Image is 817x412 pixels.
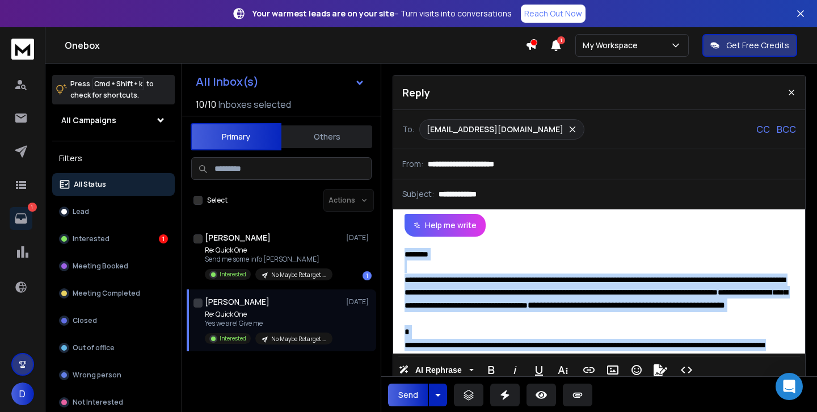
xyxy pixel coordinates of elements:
[402,124,415,135] p: To:
[504,359,526,381] button: Italic (⌘I)
[92,77,144,90] span: Cmd + Shift + k
[52,282,175,305] button: Meeting Completed
[218,98,291,111] h3: Inboxes selected
[777,123,796,136] p: BCC
[52,200,175,223] button: Lead
[73,262,128,271] p: Meeting Booked
[521,5,586,23] a: Reach Out Now
[220,334,246,343] p: Interested
[196,76,259,87] h1: All Inbox(s)
[205,319,332,328] p: Yes we are! Give me
[73,207,89,216] p: Lead
[74,180,106,189] p: All Status
[10,207,32,230] a: 1
[11,39,34,60] img: logo
[73,316,97,325] p: Closed
[397,359,476,381] button: AI Rephrase
[402,188,434,200] p: Subject:
[271,335,326,343] p: No Maybe Retarget Fall 2025
[207,196,228,205] label: Select
[52,150,175,166] h3: Filters
[73,234,110,243] p: Interested
[52,337,175,359] button: Out of office
[702,34,797,57] button: Get Free Credits
[776,373,803,400] div: Open Intercom Messenger
[73,343,115,352] p: Out of office
[557,36,565,44] span: 1
[726,40,789,51] p: Get Free Credits
[52,309,175,332] button: Closed
[756,123,770,136] p: CC
[73,398,123,407] p: Not Interested
[481,359,502,381] button: Bold (⌘B)
[187,70,374,93] button: All Inbox(s)
[583,40,642,51] p: My Workspace
[528,359,550,381] button: Underline (⌘U)
[388,384,428,406] button: Send
[61,115,116,126] h1: All Campaigns
[405,214,486,237] button: Help me write
[52,255,175,278] button: Meeting Booked
[205,310,332,319] p: Re: Quick One
[11,382,34,405] button: D
[191,123,281,150] button: Primary
[205,246,332,255] p: Re: Quick One
[159,234,168,243] div: 1
[73,371,121,380] p: Wrong person
[205,296,269,308] h1: [PERSON_NAME]
[205,255,332,264] p: Send me some info [PERSON_NAME]
[346,233,372,242] p: [DATE]
[363,271,372,280] div: 1
[28,203,37,212] p: 1
[220,270,246,279] p: Interested
[73,289,140,298] p: Meeting Completed
[52,173,175,196] button: All Status
[65,39,525,52] h1: Onebox
[252,8,394,19] strong: Your warmest leads are on your site
[402,85,430,100] p: Reply
[281,124,372,149] button: Others
[676,359,697,381] button: Code View
[52,364,175,386] button: Wrong person
[524,8,582,19] p: Reach Out Now
[205,232,271,243] h1: [PERSON_NAME]
[413,365,464,375] span: AI Rephrase
[252,8,512,19] p: – Turn visits into conversations
[52,109,175,132] button: All Campaigns
[402,158,423,170] p: From:
[196,98,216,111] span: 10 / 10
[52,228,175,250] button: Interested1
[70,78,154,101] p: Press to check for shortcuts.
[427,124,563,135] p: [EMAIL_ADDRESS][DOMAIN_NAME]
[346,297,372,306] p: [DATE]
[626,359,647,381] button: Emoticons
[271,271,326,279] p: No Maybe Retarget Fall 2025
[602,359,624,381] button: Insert Image (⌘P)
